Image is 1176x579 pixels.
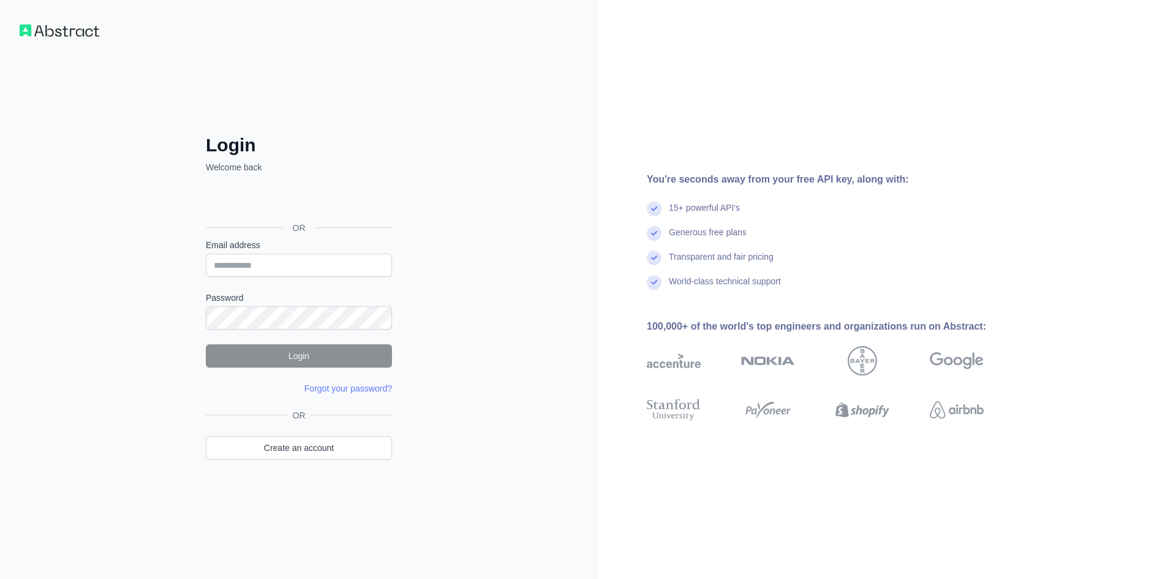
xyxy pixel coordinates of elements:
[930,396,984,423] img: airbnb
[647,275,661,290] img: check mark
[206,436,392,460] a: Create an account
[647,172,1023,187] div: You're seconds away from your free API key, along with:
[206,134,392,156] h2: Login
[848,346,877,376] img: bayer
[283,222,315,234] span: OR
[669,226,747,251] div: Generous free plans
[669,275,781,300] div: World-class technical support
[206,344,392,368] button: Login
[647,202,661,216] img: check mark
[647,319,1023,334] div: 100,000+ of the world's top engineers and organizations run on Abstract:
[200,187,396,214] iframe: Botó Inicia la sessió amb Google
[206,292,392,304] label: Password
[206,161,392,173] p: Welcome back
[288,409,311,422] span: OR
[930,346,984,376] img: google
[669,251,774,275] div: Transparent and fair pricing
[304,384,392,393] a: Forgot your password?
[741,346,795,376] img: nokia
[20,25,99,37] img: Workflow
[647,226,661,241] img: check mark
[206,239,392,251] label: Email address
[741,396,795,423] img: payoneer
[647,346,701,376] img: accenture
[835,396,889,423] img: shopify
[669,202,740,226] div: 15+ powerful API's
[647,396,701,423] img: stanford university
[647,251,661,265] img: check mark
